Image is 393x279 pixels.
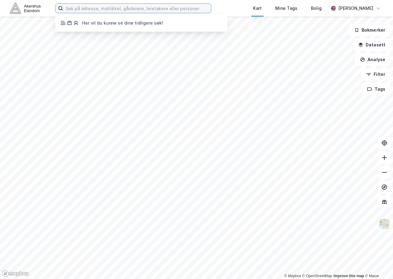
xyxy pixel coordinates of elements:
[353,39,391,51] button: Datasett
[275,5,297,12] div: Mine Tags
[349,24,391,36] button: Bokmerker
[362,83,391,95] button: Tags
[338,5,373,12] div: [PERSON_NAME]
[361,68,391,81] button: Filter
[379,218,390,230] img: Z
[362,250,393,279] iframe: Chat Widget
[2,270,29,277] a: Mapbox homepage
[10,3,41,14] img: akershus-eiendom-logo.9091f326c980b4bce74ccdd9f866810c.svg
[355,53,391,66] button: Analyse
[284,274,301,278] a: Mapbox
[253,5,262,12] div: Kart
[311,5,322,12] div: Bolig
[362,250,393,279] div: Kontrollprogram for chat
[63,4,211,13] input: Søk på adresse, matrikkel, gårdeiere, leietakere eller personer
[82,19,163,27] div: Her vil du kunne se dine tidligere søk!
[334,274,364,278] a: Improve this map
[302,274,332,278] a: OpenStreetMap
